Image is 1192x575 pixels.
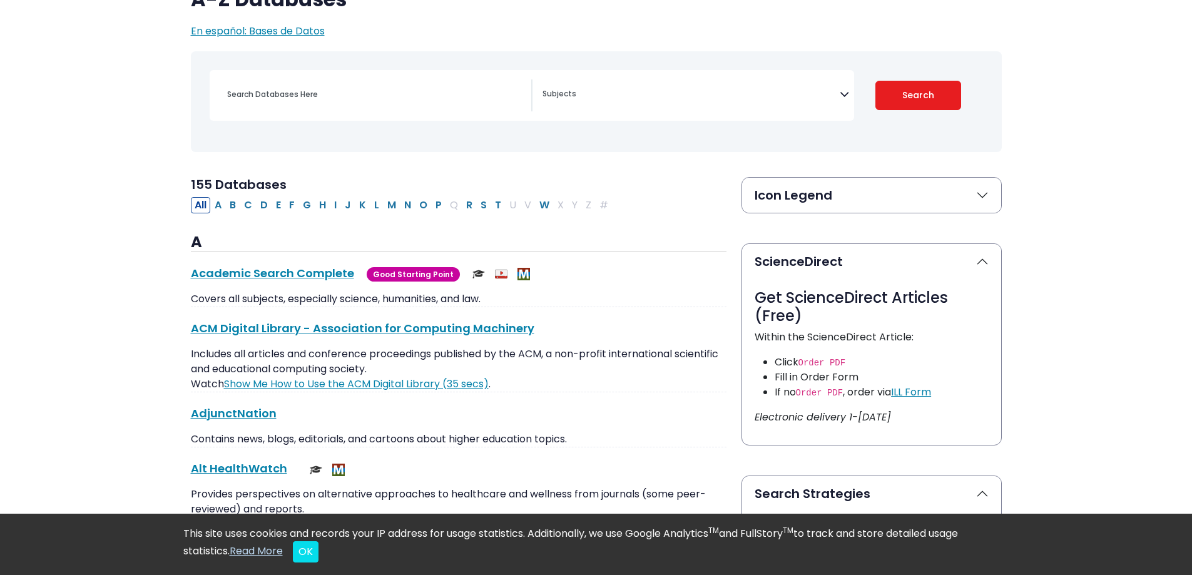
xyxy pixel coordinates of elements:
[230,544,283,558] a: Read More
[517,268,530,280] img: MeL (Michigan electronic Library)
[211,197,225,213] button: Filter Results A
[285,197,298,213] button: Filter Results F
[477,197,491,213] button: Filter Results S
[755,410,891,424] i: Electronic delivery 1-[DATE]
[332,464,345,476] img: MeL (Michigan electronic Library)
[355,197,370,213] button: Filter Results K
[191,405,277,421] a: AdjunctNation
[191,51,1002,152] nav: Search filters
[191,487,726,517] p: Provides perspectives on alternative approaches to healthcare and wellness from journals (some pe...
[775,355,989,370] li: Click
[191,24,325,38] a: En español: Bases de Datos
[543,90,840,100] textarea: Search
[432,197,446,213] button: Filter Results P
[191,347,726,392] p: Includes all articles and conference proceedings published by the ACM, a non-profit international...
[495,268,507,280] img: Audio & Video
[742,244,1001,279] button: ScienceDirect
[240,197,256,213] button: Filter Results C
[742,178,1001,213] button: Icon Legend
[341,197,355,213] button: Filter Results J
[400,197,415,213] button: Filter Results N
[224,377,489,391] a: Link opens in new window
[191,320,534,336] a: ACM Digital Library - Association for Computing Machinery
[257,197,272,213] button: Filter Results D
[891,385,931,399] a: ILL Form
[191,265,354,281] a: Academic Search Complete
[742,476,1001,511] button: Search Strategies
[491,197,505,213] button: Filter Results T
[783,525,793,536] sup: TM
[370,197,383,213] button: Filter Results L
[310,464,322,476] img: Scholarly or Peer Reviewed
[384,197,400,213] button: Filter Results M
[191,432,726,447] p: Contains news, blogs, editorials, and cartoons about higher education topics.
[191,292,726,307] p: Covers all subjects, especially science, humanities, and law.
[299,197,315,213] button: Filter Results G
[536,197,553,213] button: Filter Results W
[415,197,431,213] button: Filter Results O
[755,330,989,345] p: Within the ScienceDirect Article:
[462,197,476,213] button: Filter Results R
[775,370,989,385] li: Fill in Order Form
[272,197,285,213] button: Filter Results E
[875,81,961,110] button: Submit for Search Results
[315,197,330,213] button: Filter Results H
[755,289,989,325] h3: Get ScienceDirect Articles (Free)
[191,197,210,213] button: All
[191,233,726,252] h3: A
[472,268,485,280] img: Scholarly or Peer Reviewed
[191,461,287,476] a: Alt HealthWatch
[367,267,460,282] span: Good Starting Point
[796,388,843,398] code: Order PDF
[798,358,846,368] code: Order PDF
[330,197,340,213] button: Filter Results I
[191,176,287,193] span: 155 Databases
[226,197,240,213] button: Filter Results B
[183,526,1009,562] div: This site uses cookies and records your IP address for usage statistics. Additionally, we use Goo...
[708,525,719,536] sup: TM
[191,197,613,211] div: Alpha-list to filter by first letter of database name
[293,541,318,562] button: Close
[220,85,531,103] input: Search database by title or keyword
[775,385,989,400] li: If no , order via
